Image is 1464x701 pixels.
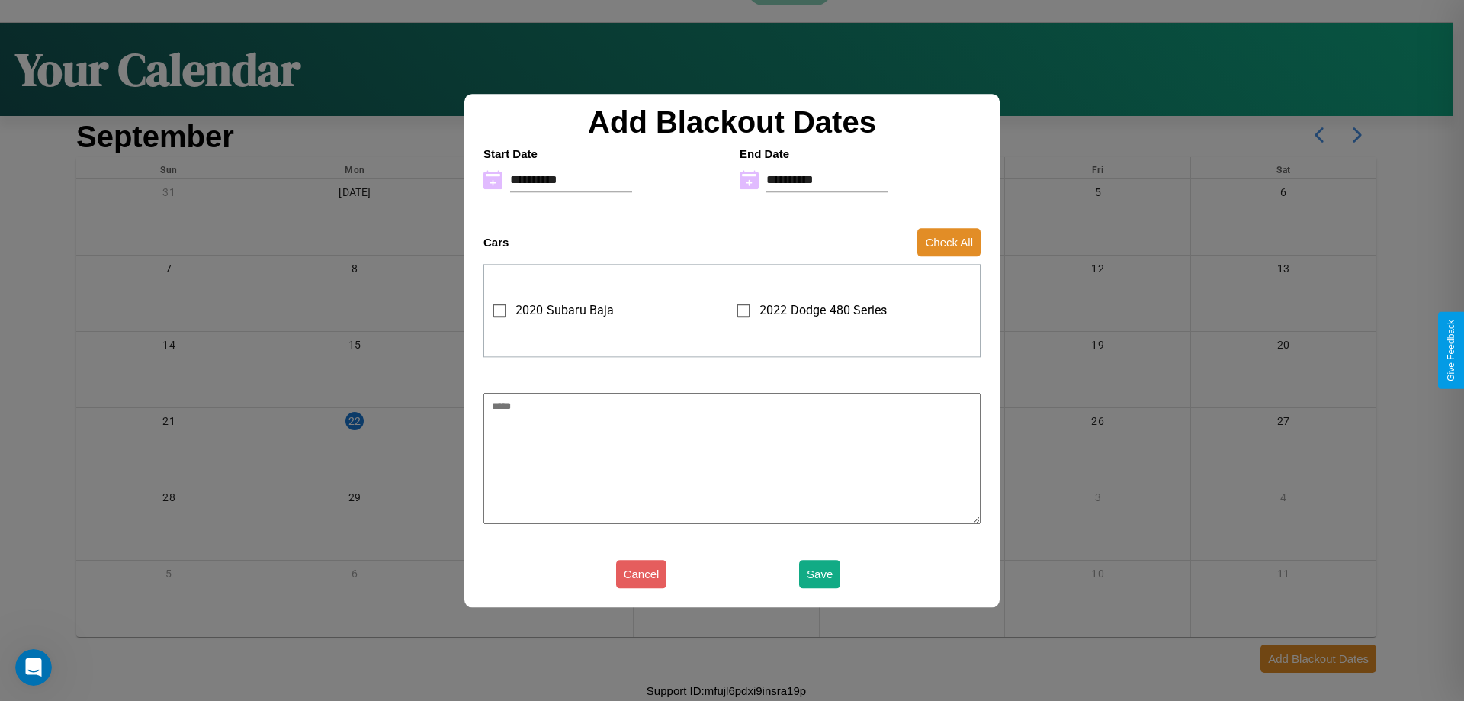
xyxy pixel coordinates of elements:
[476,105,988,140] h2: Add Blackout Dates
[483,147,724,160] h4: Start Date
[799,560,840,588] button: Save
[15,649,52,686] iframe: Intercom live chat
[759,301,887,320] span: 2022 Dodge 480 Series
[616,560,667,588] button: Cancel
[515,301,614,320] span: 2020 Subaru Baja
[917,228,981,256] button: Check All
[483,236,509,249] h4: Cars
[1446,320,1456,381] div: Give Feedback
[740,147,981,160] h4: End Date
